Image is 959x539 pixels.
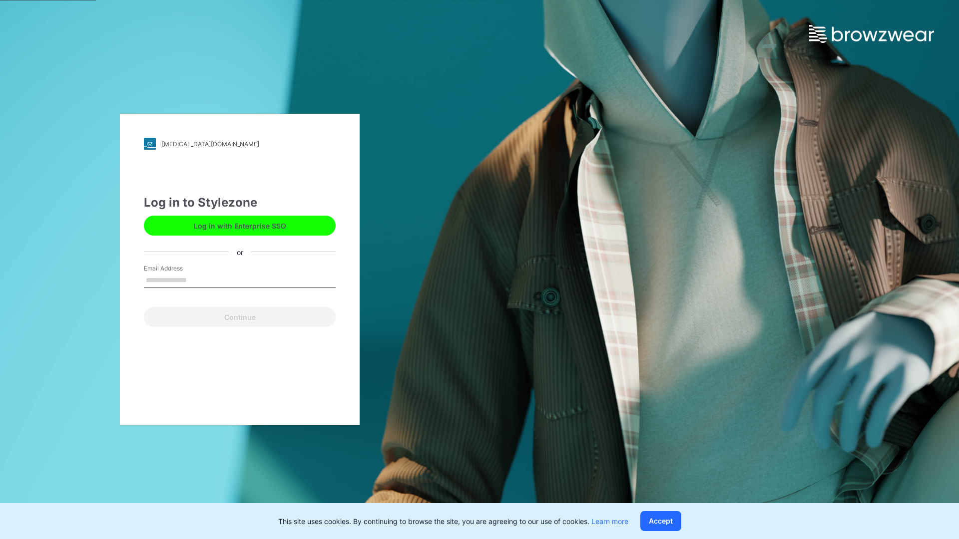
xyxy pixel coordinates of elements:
[144,194,336,212] div: Log in to Stylezone
[144,264,214,273] label: Email Address
[640,511,681,531] button: Accept
[144,138,156,150] img: stylezone-logo.562084cfcfab977791bfbf7441f1a819.svg
[144,138,336,150] a: [MEDICAL_DATA][DOMAIN_NAME]
[162,140,259,148] div: [MEDICAL_DATA][DOMAIN_NAME]
[809,25,934,43] img: browzwear-logo.e42bd6dac1945053ebaf764b6aa21510.svg
[591,517,628,526] a: Learn more
[278,516,628,527] p: This site uses cookies. By continuing to browse the site, you are agreeing to our use of cookies.
[144,216,336,236] button: Log in with Enterprise SSO
[229,247,251,257] div: or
